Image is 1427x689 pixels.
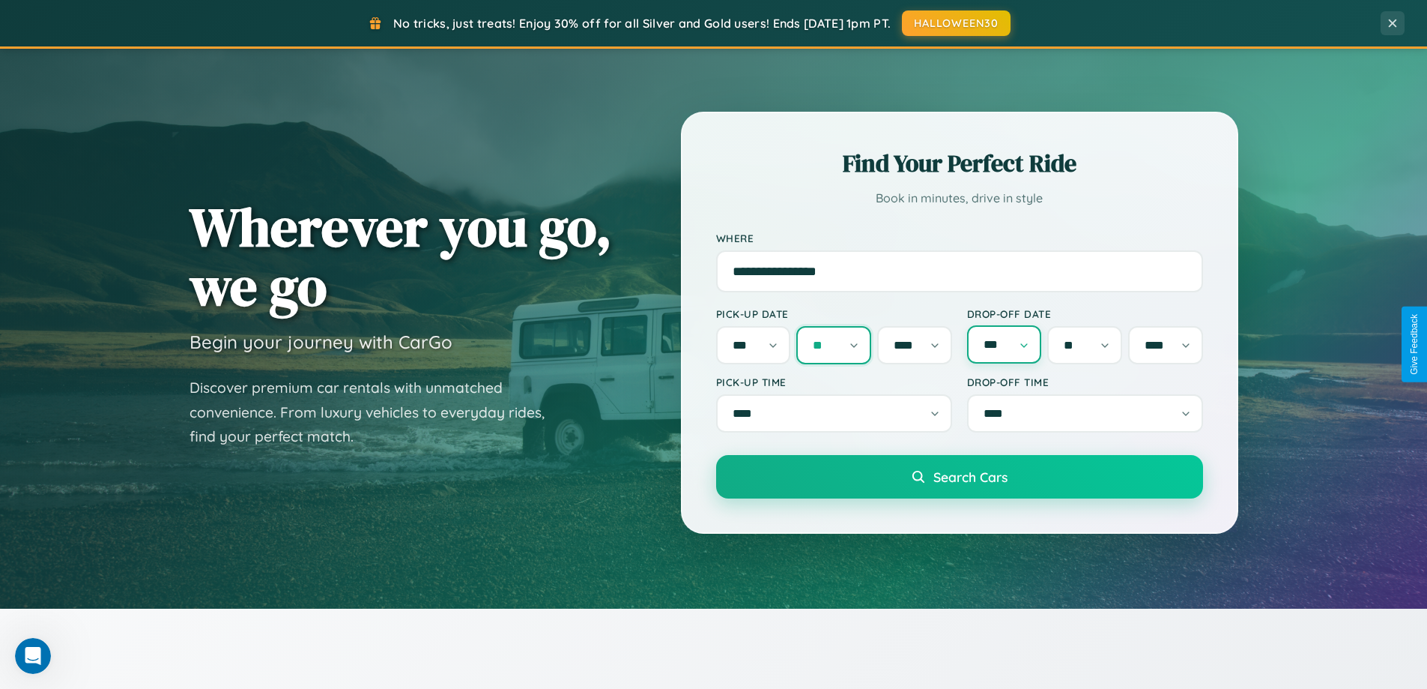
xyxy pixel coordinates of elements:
label: Where [716,232,1203,244]
div: Give Feedback [1409,314,1420,375]
h3: Begin your journey with CarGo [190,331,452,353]
label: Pick-up Time [716,376,952,388]
label: Drop-off Time [967,376,1203,388]
label: Drop-off Date [967,307,1203,320]
label: Pick-up Date [716,307,952,320]
p: Discover premium car rentals with unmatched convenience. From luxury vehicles to everyday rides, ... [190,376,564,449]
h2: Find Your Perfect Ride [716,147,1203,180]
button: HALLOWEEN30 [902,10,1011,36]
iframe: Intercom live chat [15,638,51,674]
h1: Wherever you go, we go [190,197,612,316]
button: Search Cars [716,455,1203,499]
span: No tricks, just treats! Enjoy 30% off for all Silver and Gold users! Ends [DATE] 1pm PT. [393,16,891,31]
p: Book in minutes, drive in style [716,187,1203,209]
span: Search Cars [933,469,1008,485]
